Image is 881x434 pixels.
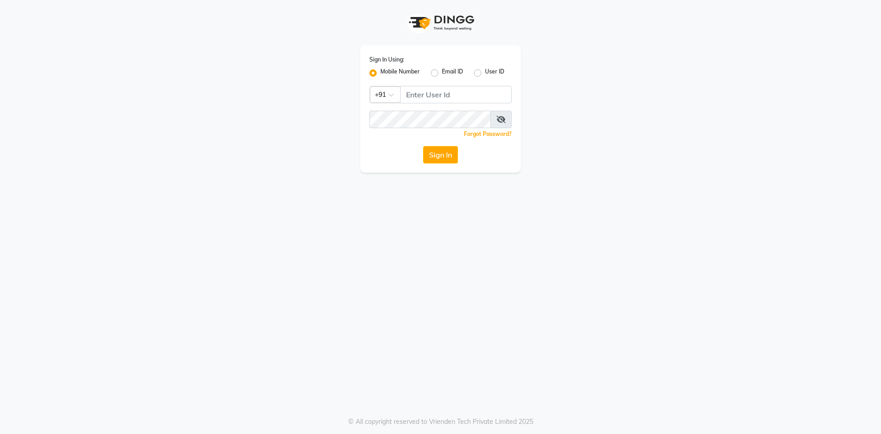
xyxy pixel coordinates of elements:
button: Sign In [423,146,458,163]
label: Mobile Number [380,68,420,79]
input: Username [400,86,512,103]
label: Email ID [442,68,463,79]
label: User ID [485,68,504,79]
label: Sign In Using: [369,56,404,64]
input: Username [369,111,491,128]
img: logo1.svg [404,9,477,36]
a: Forgot Password? [464,130,512,137]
